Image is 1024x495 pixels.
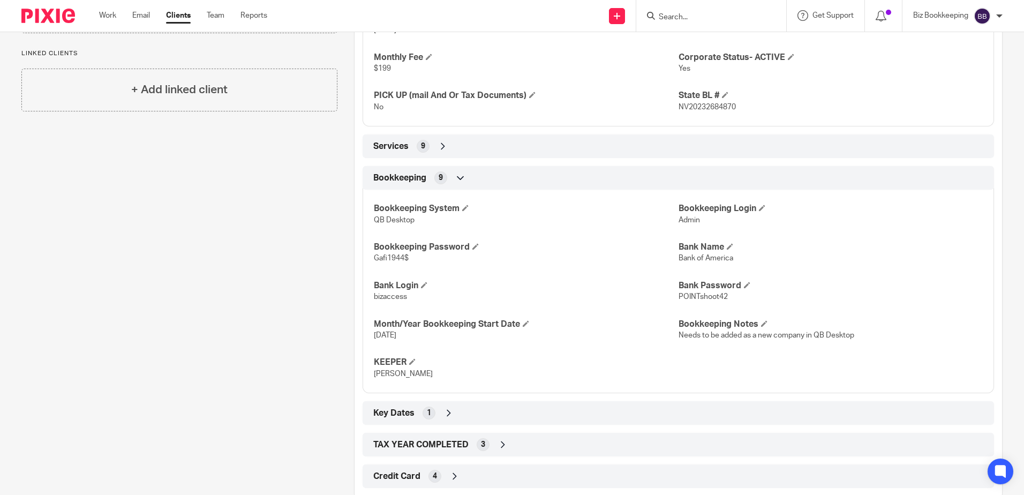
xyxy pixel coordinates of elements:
[240,10,267,21] a: Reports
[679,319,983,330] h4: Bookkeeping Notes
[132,10,150,21] a: Email
[679,293,728,301] span: POINTshoot42
[433,471,437,482] span: 4
[421,141,425,152] span: 9
[679,90,983,101] h4: State BL #
[374,319,678,330] h4: Month/Year Bookkeeping Start Date
[974,7,991,25] img: svg%3E
[21,49,337,58] p: Linked clients
[373,408,415,419] span: Key Dates
[679,280,983,291] h4: Bank Password
[207,10,224,21] a: Team
[374,52,678,63] h4: Monthly Fee
[679,332,854,339] span: Needs to be added as a new company in QB Desktop
[427,408,431,418] span: 1
[374,293,407,301] span: bizaccess
[373,172,426,184] span: Bookkeeping
[374,216,415,224] span: QB Desktop
[439,172,443,183] span: 9
[374,90,678,101] h4: PICK UP (mail And Or Tax Documents)
[374,242,678,253] h4: Bookkeeping Password
[658,13,754,22] input: Search
[374,65,391,72] span: $199
[131,81,228,98] h4: + Add linked client
[373,471,420,482] span: Credit Card
[679,203,983,214] h4: Bookkeeping Login
[812,12,854,19] span: Get Support
[913,10,968,21] p: Biz Bookkeeping
[679,242,983,253] h4: Bank Name
[373,141,409,152] span: Services
[679,254,733,262] span: Bank of America
[374,103,383,111] span: No
[374,357,678,368] h4: KEEPER
[679,103,736,111] span: NV20232684870
[373,439,469,451] span: TAX YEAR COMPLETED
[679,216,700,224] span: Admin
[21,9,75,23] img: Pixie
[374,332,396,339] span: [DATE]
[679,65,690,72] span: Yes
[374,203,678,214] h4: Bookkeeping System
[481,439,485,450] span: 3
[374,280,678,291] h4: Bank Login
[679,52,983,63] h4: Corporate Status- ACTIVE
[374,254,409,262] span: Gafi1944$
[374,370,433,378] span: [PERSON_NAME]
[99,10,116,21] a: Work
[166,10,191,21] a: Clients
